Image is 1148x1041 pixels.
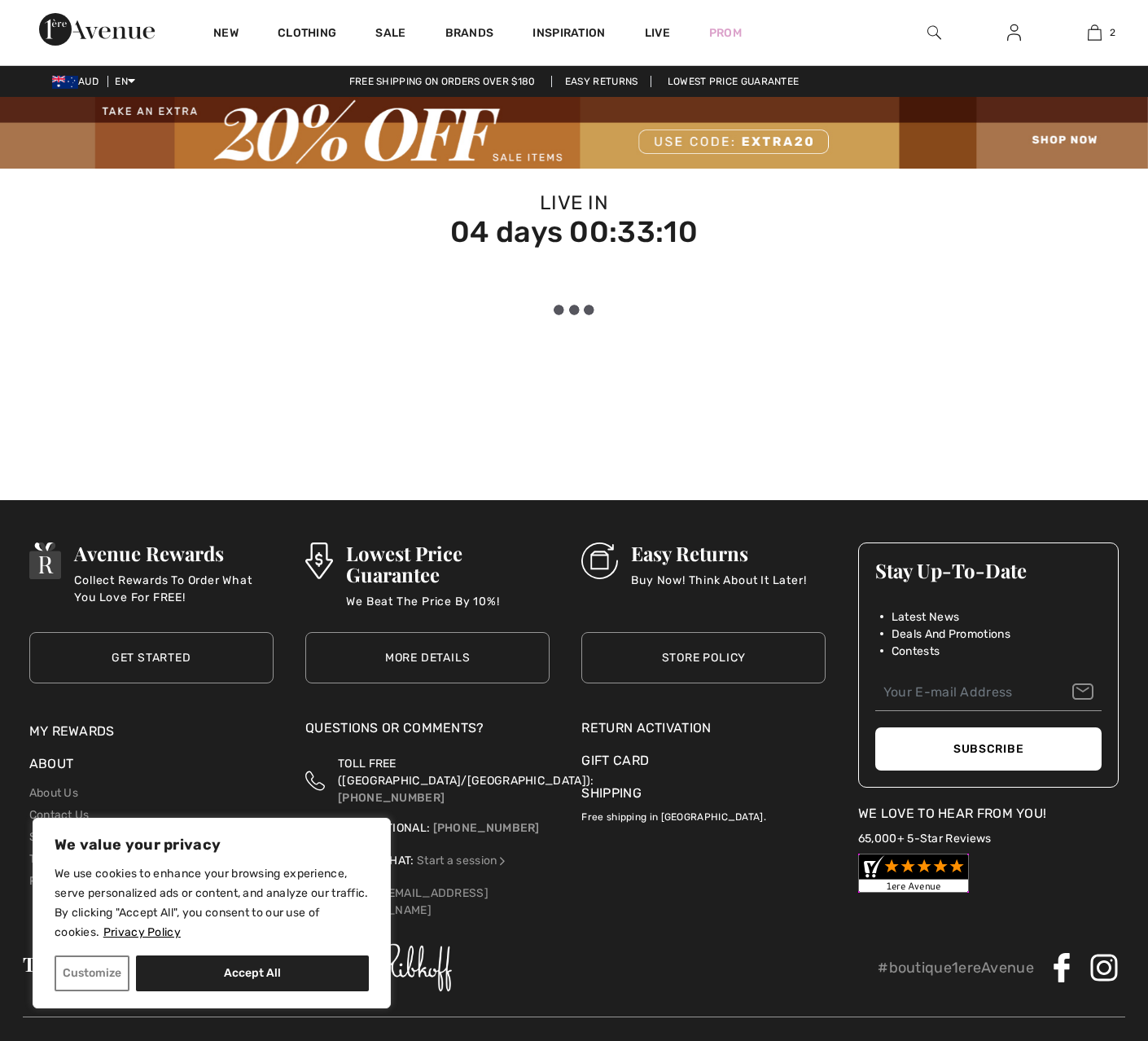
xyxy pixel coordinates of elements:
[581,718,826,738] a: Return Activation
[581,632,826,683] a: Store Policy
[103,925,182,940] a: Privacy Policy
[631,572,806,604] p: Buy Now! Think About It Later!
[581,785,641,801] a: Shipping
[55,955,129,991] button: Customize
[892,626,1010,643] span: Deals And Promotions
[417,854,509,867] a: Start a session
[1047,953,1076,982] img: Facebook
[52,76,78,89] img: Australian Dollar
[305,542,333,579] img: Lowest Price Guarantee
[551,76,652,87] a: Easy Returns
[29,632,274,683] a: Get Started
[581,542,618,579] img: Easy Returns
[305,718,550,746] div: Questions or Comments?
[858,854,969,893] img: Customer Reviews
[338,791,445,805] a: [PHONE_NUMBER]
[33,818,391,1008] div: We value your privacy
[305,755,325,806] img: Toll Free (Canada/US)
[29,874,107,888] a: Privacy Policy
[58,315,1091,316] iframe: Video library
[29,754,274,782] div: About
[892,643,940,660] span: Contests
[74,572,273,604] p: Collect Rewards To Order What You Love For FREE!
[1088,23,1102,42] img: My Bag
[878,957,1034,979] p: #boutique1ereAvenue
[74,542,273,564] h3: Avenue Rewards
[875,727,1102,771] button: Subscribe
[858,804,1120,824] div: We Love To Hear From You!
[346,542,550,585] h3: Lowest Price Guarantee
[581,803,826,824] p: Free shipping in [GEOGRAPHIC_DATA].
[29,786,78,800] a: About Us
[631,542,806,564] h3: Easy Returns
[29,852,101,866] a: Terms Of Use
[994,23,1034,43] a: Sign In
[497,855,508,867] img: Online Chat
[346,593,550,626] p: We Beat The Price By 10%!
[39,13,155,46] img: 1ère Avenue
[875,560,1102,581] h3: Stay Up-To-Date
[52,76,105,87] span: AUD
[433,821,540,835] a: [PHONE_NUMBER]
[1089,953,1119,982] img: Instagram
[1007,23,1021,42] img: My Info
[29,542,62,579] img: Avenue Rewards
[875,674,1102,711] input: Your E-mail Address
[655,76,813,87] a: Lowest Price Guarantee
[532,26,605,43] span: Inspiration
[1110,25,1115,40] span: 2
[645,24,670,42] a: Live
[927,23,941,42] img: search the website
[278,26,336,43] a: Clothing
[55,835,369,854] p: We value your privacy
[375,26,405,43] a: Sale
[29,830,77,844] a: Shipping
[336,76,549,87] a: Free shipping on orders over $180
[115,76,135,87] span: EN
[55,864,369,942] p: We use cookies to enhance your browsing experience, serve personalized ads or content, and analyz...
[213,26,239,43] a: New
[20,217,1128,247] div: 04 days 00:33:10
[305,632,550,683] a: More Details
[136,955,369,991] button: Accept All
[581,751,826,771] a: Gift Card
[23,951,288,977] span: The largest online selection of
[338,757,594,788] span: TOLL FREE ([GEOGRAPHIC_DATA]/[GEOGRAPHIC_DATA]):
[1055,23,1134,42] a: 2
[29,808,90,822] a: Contact Us
[709,24,742,42] a: Prom
[445,26,494,43] a: Brands
[540,191,608,214] span: Live In
[29,723,115,739] a: My Rewards
[338,886,489,917] a: [EMAIL_ADDRESS][DOMAIN_NAME]
[892,608,959,626] span: Latest News
[858,832,992,846] a: 65,000+ 5-Star Reviews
